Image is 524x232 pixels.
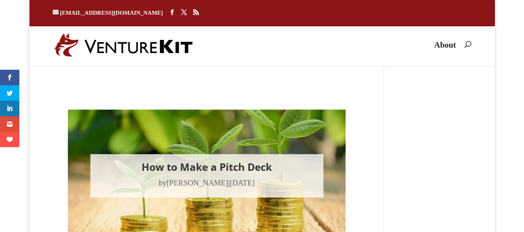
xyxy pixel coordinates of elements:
p: by | [102,176,312,190]
a: About [434,42,456,60]
h1: How to Make a Pitch Deck [102,162,312,176]
a: [EMAIL_ADDRESS][DOMAIN_NAME] [53,10,163,16]
img: VentureKit [55,33,193,57]
span: [DATE] [230,179,254,187]
a: [PERSON_NAME] [166,179,228,187]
